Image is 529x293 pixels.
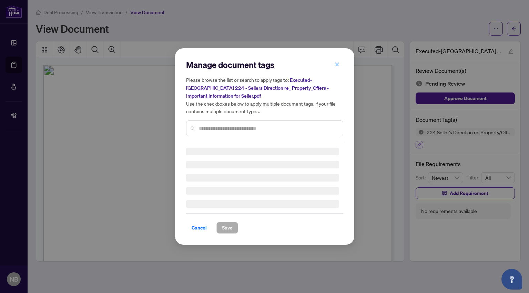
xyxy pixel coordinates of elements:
[192,222,207,233] span: Cancel
[186,76,343,115] h5: Please browse the list or search to apply tags to: Use the checkboxes below to apply multiple doc...
[216,222,238,234] button: Save
[186,59,343,70] h2: Manage document tags
[501,269,522,290] button: Open asap
[335,62,339,67] span: close
[186,222,212,234] button: Cancel
[186,77,329,99] span: Executed-[GEOGRAPHIC_DATA] 224 - Sellers Direction re_ Property_Offers - Important Information fo...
